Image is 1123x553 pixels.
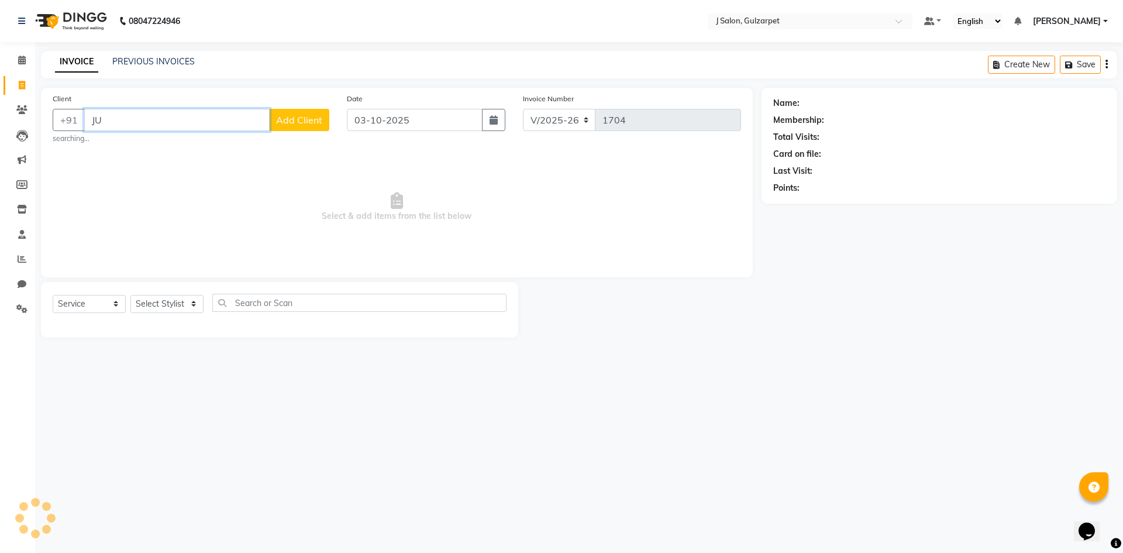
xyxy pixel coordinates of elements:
[1060,56,1101,74] button: Save
[55,51,98,73] a: INVOICE
[269,109,329,131] button: Add Client
[30,5,110,37] img: logo
[523,94,574,104] label: Invoice Number
[53,109,85,131] button: +91
[212,294,507,312] input: Search or Scan
[1033,15,1101,28] span: [PERSON_NAME]
[112,56,195,67] a: PREVIOUS INVOICES
[773,97,800,109] div: Name:
[347,94,363,104] label: Date
[276,114,322,126] span: Add Client
[53,133,329,144] small: searching...
[53,94,71,104] label: Client
[773,165,812,177] div: Last Visit:
[988,56,1055,74] button: Create New
[773,148,821,160] div: Card on file:
[84,109,270,131] input: Search by Name/Mobile/Email/Code
[1074,506,1111,541] iframe: chat widget
[53,149,741,266] span: Select & add items from the list below
[773,114,824,126] div: Membership:
[773,182,800,194] div: Points:
[129,5,180,37] b: 08047224946
[773,131,819,143] div: Total Visits:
